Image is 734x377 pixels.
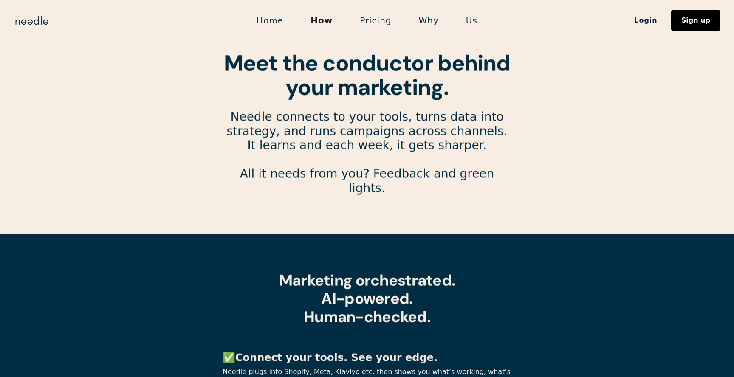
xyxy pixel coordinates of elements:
a: Sign up [671,10,720,31]
a: Home [243,11,297,29]
a: How [297,11,346,29]
p: ✅ [223,352,511,365]
a: Pricing [346,11,405,29]
strong: Connect your tools. See your edge. [235,352,438,364]
strong: Marketing orchestrated. AI-powered. Human-checked. [279,270,455,326]
a: Why [405,11,452,29]
div: Sign up [681,17,710,24]
a: Login [621,13,671,28]
p: Needle connects to your tools, turns data into strategy, and runs campaigns across channels. It l... [223,110,511,210]
strong: Meet the conductor behind your marketing. [224,49,510,102]
a: Us [452,11,491,29]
